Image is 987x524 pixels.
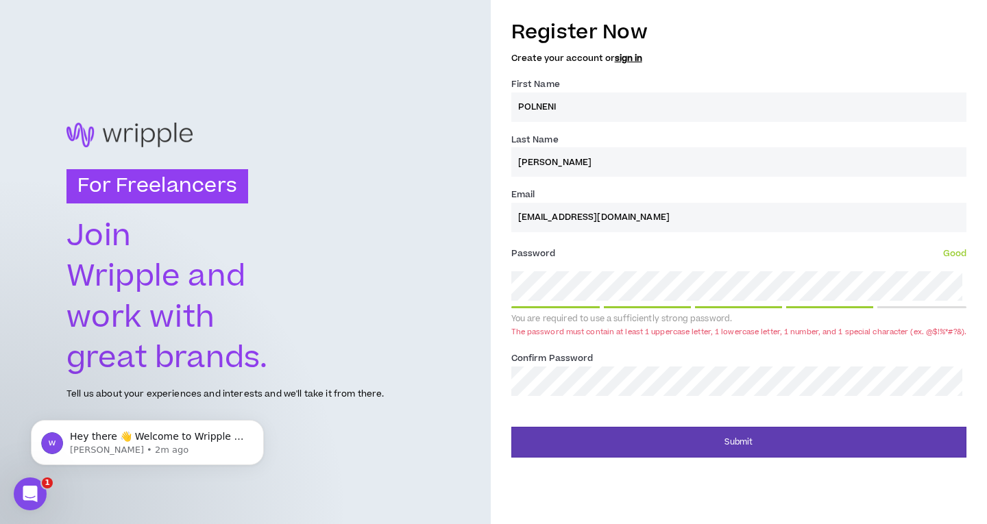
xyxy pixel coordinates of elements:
text: Join [66,215,132,258]
div: You are required to use a sufficiently strong password. [511,314,966,325]
input: Enter Email [511,203,966,232]
div: The password must contain at least 1 uppercase letter, 1 lowercase letter, 1 number, and 1 specia... [511,327,966,337]
iframe: Intercom live chat [14,477,47,510]
iframe: Intercom notifications message [10,391,284,487]
text: great brands. [66,338,269,380]
h3: Register Now [511,18,966,47]
a: sign in [615,52,642,64]
span: Good [943,247,966,260]
label: Confirm Password [511,347,594,369]
input: Last name [511,147,966,177]
p: Tell us about your experiences and interests and we'll take it from there. [66,388,384,401]
label: First Name [511,73,560,95]
span: Password [511,247,556,260]
label: Last Name [511,129,559,151]
h5: Create your account or [511,53,966,63]
h3: For Freelancers [66,169,248,203]
text: Wripple and [66,255,247,298]
span: 1 [42,477,53,488]
text: work with [66,297,215,339]
input: First name [511,92,966,122]
button: Submit [511,427,966,458]
label: Email [511,184,535,205]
